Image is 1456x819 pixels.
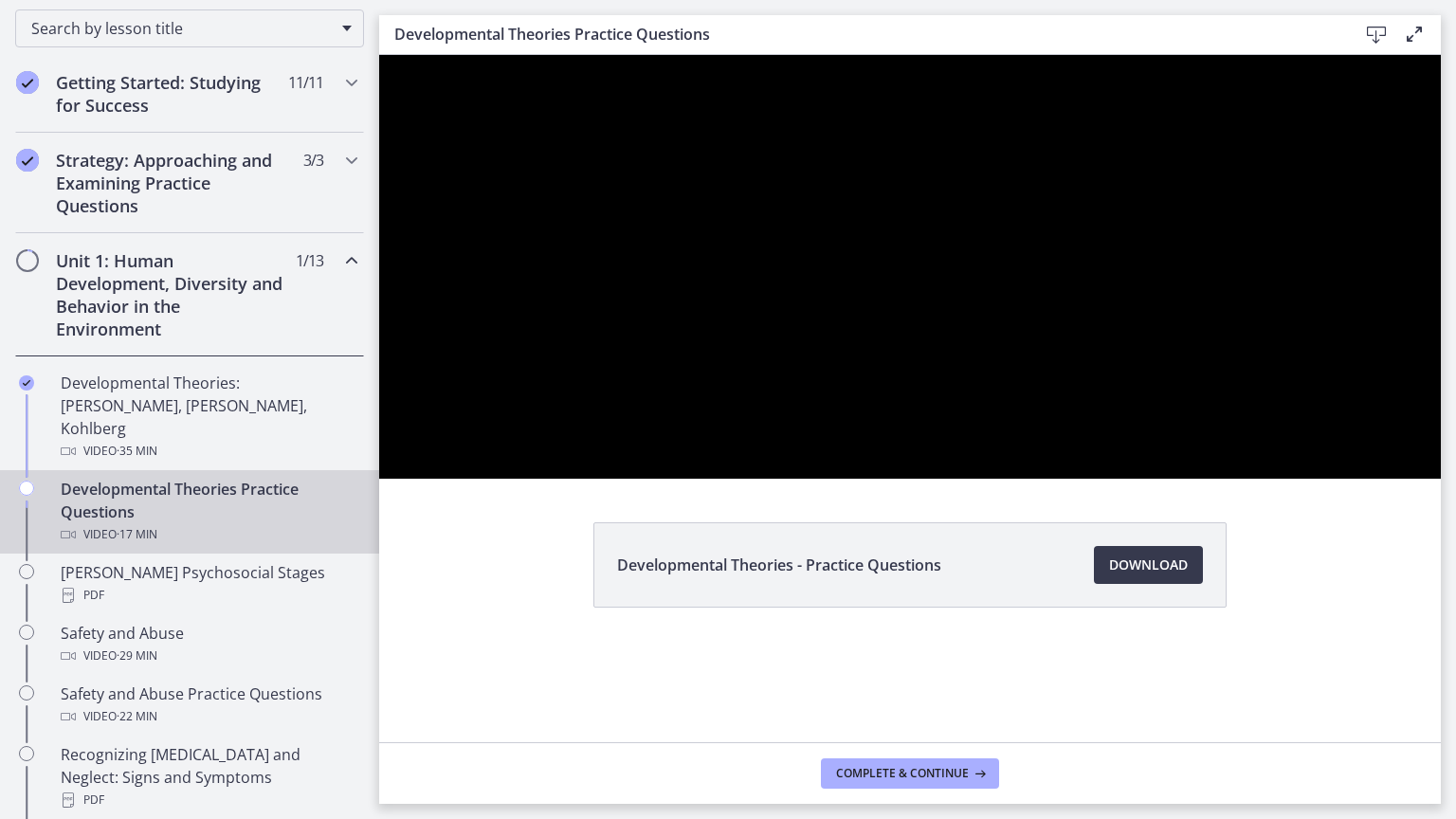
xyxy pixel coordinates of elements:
[56,71,287,117] h2: Getting Started: Studying for Success
[61,561,356,607] div: [PERSON_NAME] Psychosocial Stages
[1094,546,1203,584] a: Download
[288,71,323,94] span: 11 / 11
[303,149,323,172] span: 3 / 3
[61,584,356,607] div: PDF
[61,622,356,667] div: Safety and Abuse
[61,682,356,728] div: Safety and Abuse Practice Questions
[394,23,1327,45] h3: Developmental Theories Practice Questions
[61,705,356,728] div: Video
[61,743,356,811] div: Recognizing [MEDICAL_DATA] and Neglect: Signs and Symptoms
[61,478,356,546] div: Developmental Theories Practice Questions
[61,372,356,463] div: Developmental Theories: [PERSON_NAME], [PERSON_NAME], Kohlberg
[617,554,941,576] span: Developmental Theories - Practice Questions
[56,149,287,217] h2: Strategy: Approaching and Examining Practice Questions
[379,55,1441,479] iframe: Video Lesson
[117,705,157,728] span: · 22 min
[1109,554,1188,576] span: Download
[56,249,287,340] h2: Unit 1: Human Development, Diversity and Behavior in the Environment
[15,9,364,47] div: Search by lesson title
[61,523,356,546] div: Video
[61,440,356,463] div: Video
[117,523,157,546] span: · 17 min
[117,645,157,667] span: · 29 min
[296,249,323,272] span: 1 / 13
[836,766,969,781] span: Complete & continue
[16,71,39,94] i: Completed
[61,789,356,811] div: PDF
[61,645,356,667] div: Video
[821,758,999,789] button: Complete & continue
[16,149,39,172] i: Completed
[117,440,157,463] span: · 35 min
[19,375,34,391] i: Completed
[31,18,333,39] span: Search by lesson title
